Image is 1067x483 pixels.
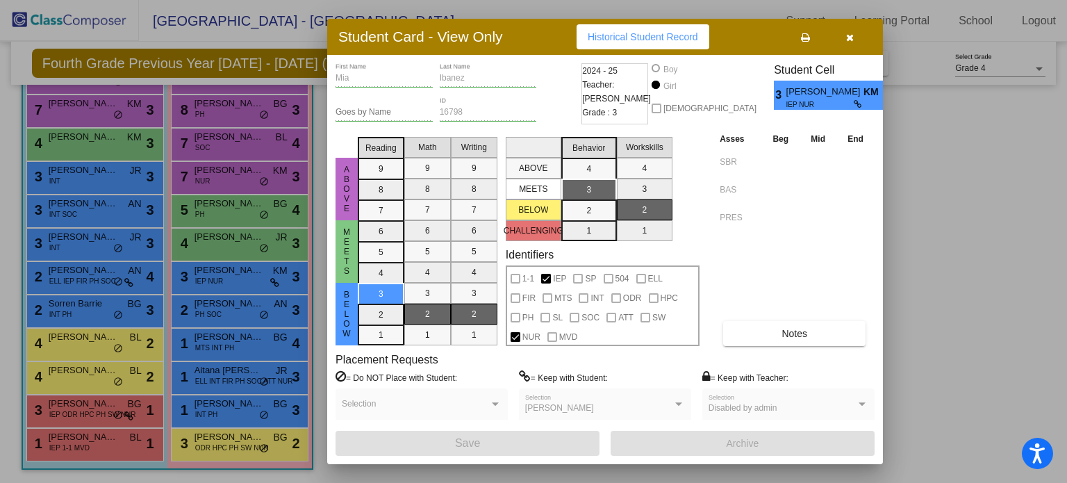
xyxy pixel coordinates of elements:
th: End [836,131,875,147]
th: Mid [800,131,836,147]
label: Placement Requests [336,353,438,366]
span: FIR [522,290,536,306]
div: Boy [663,63,678,76]
span: IEP NUR [786,99,854,110]
span: PH [522,309,534,326]
label: = Keep with Teacher: [702,370,788,384]
span: [PERSON_NAME] [786,85,863,99]
input: assessment [720,207,758,228]
span: SP [585,270,596,287]
span: Teacher: [PERSON_NAME] [582,78,651,106]
input: assessment [720,179,758,200]
span: 1-1 [522,270,534,287]
span: Notes [781,328,807,339]
span: Save [455,437,480,449]
button: Historical Student Record [577,24,709,49]
th: Beg [761,131,800,147]
span: SL [552,309,563,326]
span: above [340,165,353,213]
h3: Student Cell [774,63,895,76]
button: Archive [611,431,875,456]
span: Historical Student Record [588,31,698,42]
span: SW [652,309,665,326]
label: = Do NOT Place with Student: [336,370,457,384]
span: [DEMOGRAPHIC_DATA] [663,100,756,117]
span: Below [340,290,353,338]
span: KM [863,85,883,99]
span: 3 [883,87,895,104]
span: 504 [615,270,629,287]
span: Archive [727,438,759,449]
span: HPC [661,290,678,306]
span: SOC [581,309,599,326]
input: goes by name [336,108,433,117]
span: NUR [522,329,540,345]
span: ELL [648,270,663,287]
input: Enter ID [440,108,537,117]
label: = Keep with Student: [519,370,608,384]
span: ODR [623,290,642,306]
button: Save [336,431,599,456]
span: MVD [559,329,578,345]
th: Asses [716,131,761,147]
span: ATT [618,309,634,326]
span: MTS [554,290,572,306]
h3: Student Card - View Only [338,28,503,45]
span: INT [590,290,604,306]
span: [PERSON_NAME] [525,403,594,413]
span: 2024 - 25 [582,64,618,78]
button: Notes [723,321,866,346]
span: Grade : 3 [582,106,617,120]
span: Meets [340,227,353,276]
span: 3 [774,87,786,104]
label: Identifiers [506,248,554,261]
input: assessment [720,152,758,172]
span: Disabled by admin [709,403,777,413]
span: IEP [553,270,566,287]
div: Girl [663,80,677,92]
